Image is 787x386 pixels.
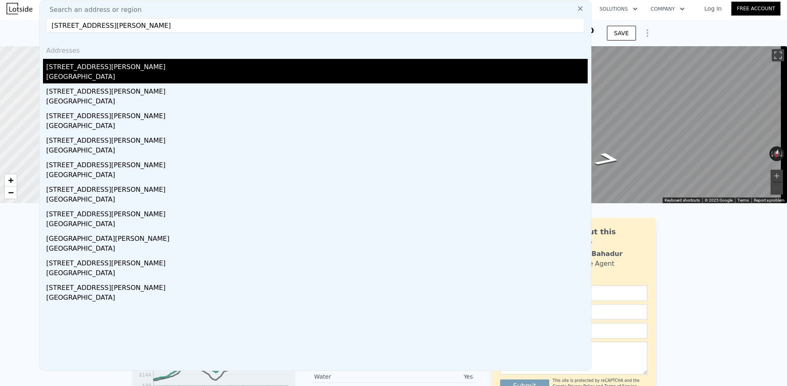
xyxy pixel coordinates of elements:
div: [STREET_ADDRESS][PERSON_NAME] [46,132,588,146]
div: Yes [394,373,473,381]
button: Rotate counterclockwise [769,146,774,161]
div: [GEOGRAPHIC_DATA] [46,244,588,255]
span: © 2025 Google [705,198,733,202]
button: Company [644,2,691,16]
button: Reset the view [772,146,782,162]
div: [STREET_ADDRESS][PERSON_NAME] [46,206,588,219]
button: Toggle fullscreen view [772,49,784,61]
img: Lotside [7,3,32,14]
button: Show Options [639,25,656,41]
a: Report a problem [754,198,785,202]
path: Go West, 80th St SW [584,149,631,169]
div: [GEOGRAPHIC_DATA][PERSON_NAME] [46,231,588,244]
div: Water [314,373,394,381]
div: [STREET_ADDRESS][PERSON_NAME] [46,157,588,170]
div: [STREET_ADDRESS][PERSON_NAME] [46,255,588,268]
a: Zoom out [5,186,17,199]
div: [GEOGRAPHIC_DATA] [46,121,588,132]
div: [STREET_ADDRESS][PERSON_NAME] [46,108,588,121]
a: Terms (opens in new tab) [737,198,749,202]
button: SAVE [607,26,636,40]
div: [GEOGRAPHIC_DATA] [46,195,588,206]
div: [GEOGRAPHIC_DATA] [46,293,588,304]
input: Enter an address, city, region, neighborhood or zip code [46,18,584,33]
div: [GEOGRAPHIC_DATA] [46,170,588,182]
div: [GEOGRAPHIC_DATA] [46,96,588,108]
div: Addresses [43,39,588,59]
div: [GEOGRAPHIC_DATA] [46,219,588,231]
button: Solutions [593,2,644,16]
button: Zoom out [771,182,783,195]
div: [GEOGRAPHIC_DATA] [46,268,588,280]
div: [GEOGRAPHIC_DATA] [46,72,588,83]
button: Zoom in [771,170,783,182]
div: [STREET_ADDRESS][PERSON_NAME] [46,83,588,96]
button: Keyboard shortcuts [665,197,700,203]
div: [STREET_ADDRESS][PERSON_NAME] [46,280,588,293]
span: − [8,187,14,197]
a: Log In [695,4,731,13]
tspan: $144 [139,372,151,378]
a: Zoom in [5,174,17,186]
button: Rotate clockwise [780,146,785,161]
span: + [8,175,14,185]
div: [GEOGRAPHIC_DATA] [46,146,588,157]
div: Ask about this property [556,226,647,249]
div: [STREET_ADDRESS][PERSON_NAME] [46,59,588,72]
div: [STREET_ADDRESS][PERSON_NAME] [46,182,588,195]
a: Free Account [731,2,780,16]
span: Search an address or region [43,5,142,15]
